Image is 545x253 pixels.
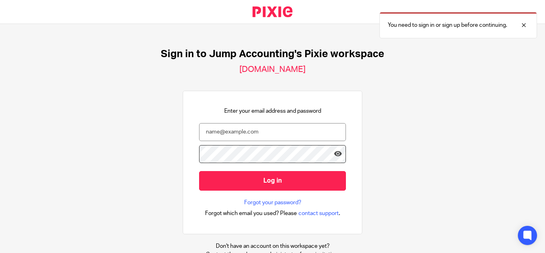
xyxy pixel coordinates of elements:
span: Forgot which email you used? Please [205,209,297,217]
p: You need to sign in or sign up before continuing. [388,21,507,29]
h2: [DOMAIN_NAME] [239,64,306,75]
p: Enter your email address and password [224,107,321,115]
input: Log in [199,171,346,191]
h1: Sign in to Jump Accounting's Pixie workspace [161,48,384,60]
p: Don't have an account on this workspace yet? [206,242,339,250]
span: contact support [298,209,339,217]
div: . [205,209,340,218]
a: Forgot your password? [244,199,301,207]
input: name@example.com [199,123,346,141]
